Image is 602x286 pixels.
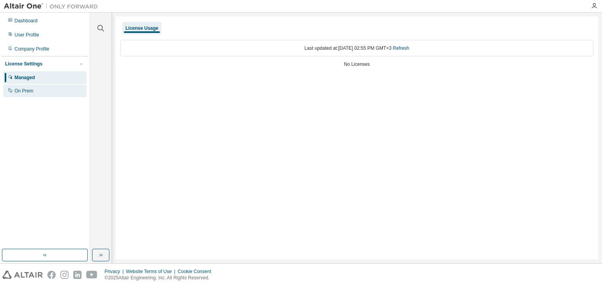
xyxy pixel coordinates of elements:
p: © 2025 Altair Engineering, Inc. All Rights Reserved. [105,275,216,281]
div: On Prem [15,88,33,94]
img: linkedin.svg [73,271,82,279]
div: No Licenses [120,61,593,67]
img: youtube.svg [86,271,98,279]
div: User Profile [15,32,39,38]
div: License Usage [125,25,158,31]
img: Altair One [4,2,102,10]
div: Cookie Consent [178,268,216,275]
div: Company Profile [15,46,49,52]
img: instagram.svg [60,271,69,279]
div: Dashboard [15,18,38,24]
div: Privacy [105,268,126,275]
div: License Settings [5,61,42,67]
div: Website Terms of Use [126,268,178,275]
img: altair_logo.svg [2,271,43,279]
a: Refresh [393,45,409,51]
div: Managed [15,74,35,81]
div: Last updated at: [DATE] 02:55 PM GMT+3 [120,40,593,56]
img: facebook.svg [47,271,56,279]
